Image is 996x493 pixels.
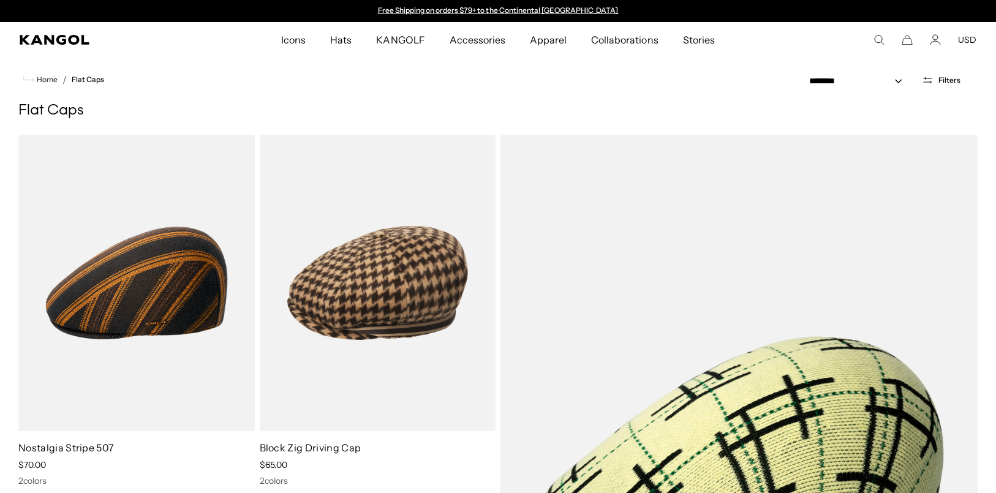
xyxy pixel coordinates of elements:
a: Accessories [437,22,518,58]
a: Block Zig Driving Cap [260,442,361,454]
summary: Search here [873,34,885,45]
button: USD [958,34,976,45]
span: $65.00 [260,459,287,470]
a: Stories [671,22,727,58]
div: 1 of 2 [372,6,624,16]
span: Home [34,75,58,84]
img: Nostalgia Stripe 507 [18,135,255,431]
button: Open filters [915,75,968,86]
span: KANGOLF [376,22,424,58]
li: / [58,72,67,87]
select: Sort by: Featured [804,75,915,88]
div: 2 colors [260,475,496,486]
a: Kangol [20,35,186,45]
a: KANGOLF [364,22,437,58]
span: $70.00 [18,459,46,470]
span: Icons [281,22,306,58]
a: Icons [269,22,318,58]
a: Nostalgia Stripe 507 [18,442,114,454]
img: Block Zig Driving Cap [260,135,496,431]
div: 2 colors [18,475,255,486]
span: Filters [938,76,960,85]
a: Flat Caps [72,75,104,84]
a: Account [930,34,941,45]
span: Hats [330,22,352,58]
a: Hats [318,22,364,58]
button: Cart [902,34,913,45]
span: Apparel [530,22,567,58]
h1: Flat Caps [18,102,978,120]
slideshow-component: Announcement bar [372,6,624,16]
a: Collaborations [579,22,670,58]
span: Accessories [450,22,505,58]
a: Apparel [518,22,579,58]
span: Stories [683,22,715,58]
a: Free Shipping on orders $79+ to the Continental [GEOGRAPHIC_DATA] [378,6,619,15]
span: Collaborations [591,22,658,58]
a: Home [23,74,58,85]
div: Announcement [372,6,624,16]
